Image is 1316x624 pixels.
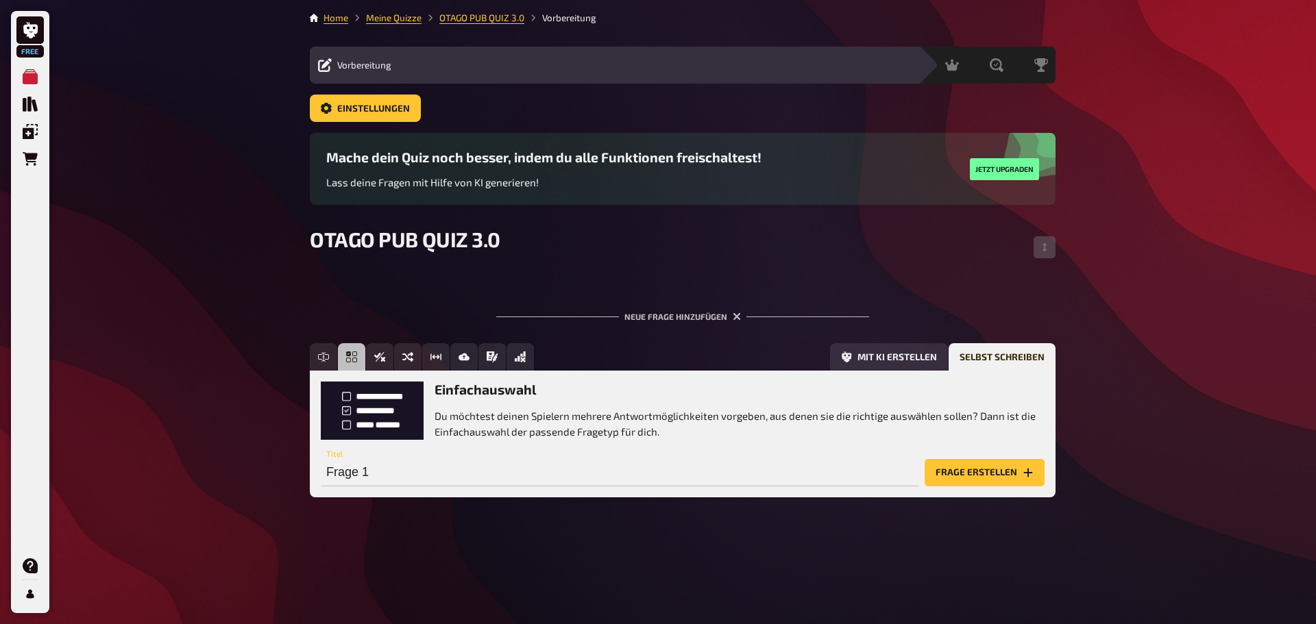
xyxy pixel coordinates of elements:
button: Sortierfrage [394,343,422,371]
a: OTAGO PUB QUIZ 3.0 [439,12,524,23]
button: Einstellungen [310,95,421,122]
span: OTAGO PUB QUIZ 3.0 [310,227,500,251]
a: Home [324,12,348,23]
button: Jetzt upgraden [970,158,1039,180]
button: Offline Frage [507,343,534,371]
li: Vorbereitung [524,11,596,25]
span: Free [18,47,42,55]
div: Neue Frage hinzufügen [496,290,869,332]
li: Meine Quizze [348,11,422,25]
button: Mit KI erstellen [830,343,948,371]
button: Bild-Antwort [450,343,478,371]
button: Prosa (Langtext) [478,343,506,371]
p: Du möchtest deinen Spielern mehrere Antwortmöglichkeiten vorgeben, aus denen sie die richtige aus... [435,408,1045,439]
button: Frage erstellen [925,459,1045,486]
h3: Einfachauswahl [435,382,1045,397]
h3: Mache dein Quiz noch besser, indem du alle Funktionen freischaltest! [326,149,761,165]
input: Titel [321,459,919,486]
button: Reihenfolge anpassen [1034,236,1056,258]
button: Freitext Eingabe [310,343,337,371]
span: Vorbereitung [337,60,391,71]
li: OTAGO PUB QUIZ 3.0 [422,11,524,25]
button: Einfachauswahl [338,343,365,371]
li: Home [324,11,348,25]
span: Einstellungen [337,104,410,114]
button: Schätzfrage [422,343,450,371]
span: Lass deine Fragen mit Hilfe von KI generieren! [326,176,539,188]
button: Wahr / Falsch [366,343,393,371]
a: Meine Quizze [366,12,422,23]
button: Selbst schreiben [949,343,1056,371]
